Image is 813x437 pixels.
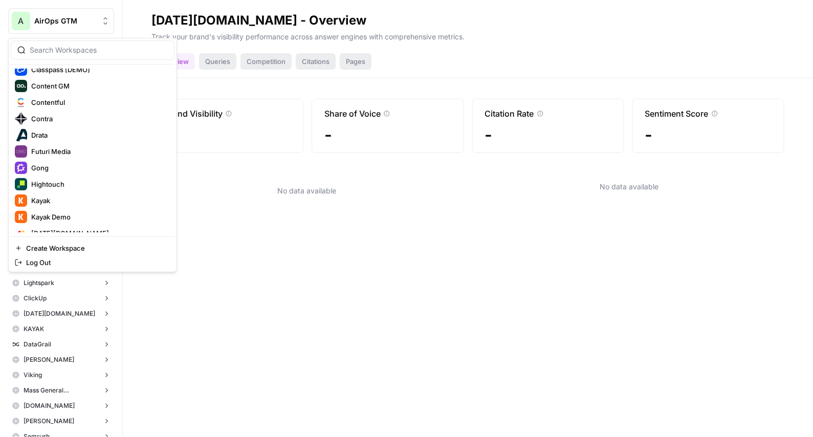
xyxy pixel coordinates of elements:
span: [PERSON_NAME] [24,417,74,426]
button: Workspace: AirOps GTM [8,8,114,34]
span: Drata [31,130,166,140]
span: DataGrail [24,340,51,349]
span: Kayak [31,195,166,206]
span: KAYAK [24,324,44,334]
button: DataGrail [8,337,114,352]
img: Futuri Media Logo [15,145,27,158]
button: [DOMAIN_NAME] [8,398,114,413]
span: ClickUp [24,294,47,303]
img: Hightouch Logo [15,178,27,190]
span: A [18,15,24,27]
button: [DATE][DOMAIN_NAME] [8,306,114,321]
img: Gong Logo [15,162,27,174]
p: Brand Visibility [164,107,223,120]
span: Contentful [31,97,166,107]
span: Kayak Demo [31,212,166,222]
a: Log Out [11,255,174,270]
button: Mass General [PERSON_NAME] [8,383,114,398]
p: Track your brand's visibility performance across answer engines with comprehensive metrics. [151,29,784,42]
span: - [645,126,772,144]
img: Drata Logo [15,129,27,141]
button: Viking [8,367,114,383]
span: [DATE][DOMAIN_NAME] [24,309,95,318]
p: No data available [277,186,336,196]
span: Viking [24,370,42,380]
p: Citation Rate [485,107,534,120]
span: - [164,126,291,144]
div: Citations [296,53,336,70]
div: Queries [199,53,236,70]
span: Mass General [PERSON_NAME] [24,386,99,395]
img: Classpass [DEMO] Logo [15,63,27,76]
span: - [324,126,451,144]
button: ClickUp [8,291,114,306]
img: Monday.com Logo [15,227,27,239]
p: Share of Voice [324,107,381,120]
span: Classpass [DEMO] [31,64,166,75]
span: Log Out [26,257,166,268]
span: Content GM [31,81,166,91]
img: Kayak Demo Logo [15,211,27,223]
div: Workspace: AirOps GTM [8,38,177,272]
input: Search Workspaces [30,45,168,55]
p: Sentiment Score [645,107,709,120]
span: [PERSON_NAME] [24,355,74,364]
img: Content GM Logo [15,80,27,92]
span: Lightspark [24,278,54,288]
div: Pages [340,53,371,70]
span: Gong [31,163,166,173]
span: [DOMAIN_NAME] [24,401,75,410]
div: Competition [240,53,292,70]
span: Futuri Media [31,146,166,157]
div: [DATE][DOMAIN_NAME] - Overview [151,12,366,29]
img: Contra Logo [15,113,27,125]
img: h9d1gqu3d35tdujas2tcrii55b8r [12,341,19,348]
span: Create Workspace [26,243,166,253]
button: [PERSON_NAME] [8,352,114,367]
a: Create Workspace [11,241,174,255]
button: KAYAK [8,321,114,337]
span: Hightouch [31,179,166,189]
button: Lightspark [8,275,114,291]
img: Kayak Logo [15,194,27,207]
button: [PERSON_NAME] [8,413,114,429]
span: [DATE][DOMAIN_NAME] [31,228,166,238]
img: Contentful Logo [15,96,27,108]
p: No data available [600,182,658,192]
span: AirOps GTM [34,16,96,26]
span: - [485,126,611,144]
span: Contra [31,114,166,124]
